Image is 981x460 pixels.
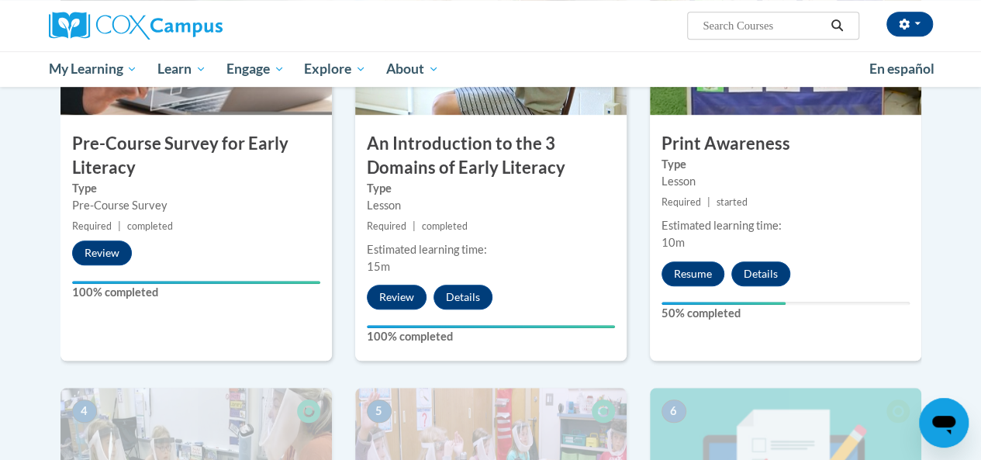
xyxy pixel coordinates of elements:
button: Review [72,240,132,265]
span: About [386,60,439,78]
button: Account Settings [886,12,933,36]
h3: An Introduction to the 3 Domains of Early Literacy [355,132,627,180]
h3: Pre-Course Survey for Early Literacy [60,132,332,180]
span: completed [127,220,173,232]
h3: Print Awareness [650,132,921,156]
div: Your progress [367,325,615,328]
span: Engage [226,60,285,78]
label: Type [367,180,615,197]
img: Cox Campus [49,12,223,40]
button: Details [434,285,492,310]
span: | [118,220,121,232]
span: Required [72,220,112,232]
label: 100% completed [72,284,320,301]
span: Learn [157,60,206,78]
div: Your progress [661,302,786,305]
span: started [717,196,748,208]
div: Main menu [37,51,945,87]
iframe: Button to launch messaging window [919,398,969,448]
a: About [376,51,449,87]
div: Estimated learning time: [661,217,910,234]
span: | [413,220,416,232]
span: My Learning [48,60,137,78]
label: 50% completed [661,305,910,322]
span: En español [869,61,934,77]
span: Required [367,220,406,232]
a: Explore [294,51,376,87]
button: Search [825,16,848,35]
span: 5 [367,399,392,423]
a: My Learning [39,51,148,87]
span: | [707,196,710,208]
span: 15m [367,260,390,273]
label: Type [661,156,910,173]
div: Your progress [72,281,320,284]
div: Estimated learning time: [367,241,615,258]
span: 6 [661,399,686,423]
input: Search Courses [701,16,825,35]
label: Type [72,180,320,197]
div: Pre-Course Survey [72,197,320,214]
a: Learn [147,51,216,87]
span: Required [661,196,701,208]
a: Cox Campus [49,12,328,40]
span: 4 [72,399,97,423]
label: 100% completed [367,328,615,345]
a: En español [859,53,945,85]
a: Engage [216,51,295,87]
button: Review [367,285,427,310]
span: completed [422,220,468,232]
div: Lesson [367,197,615,214]
button: Details [731,261,790,286]
span: 10m [661,236,685,249]
span: Explore [304,60,366,78]
button: Resume [661,261,724,286]
div: Lesson [661,173,910,190]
